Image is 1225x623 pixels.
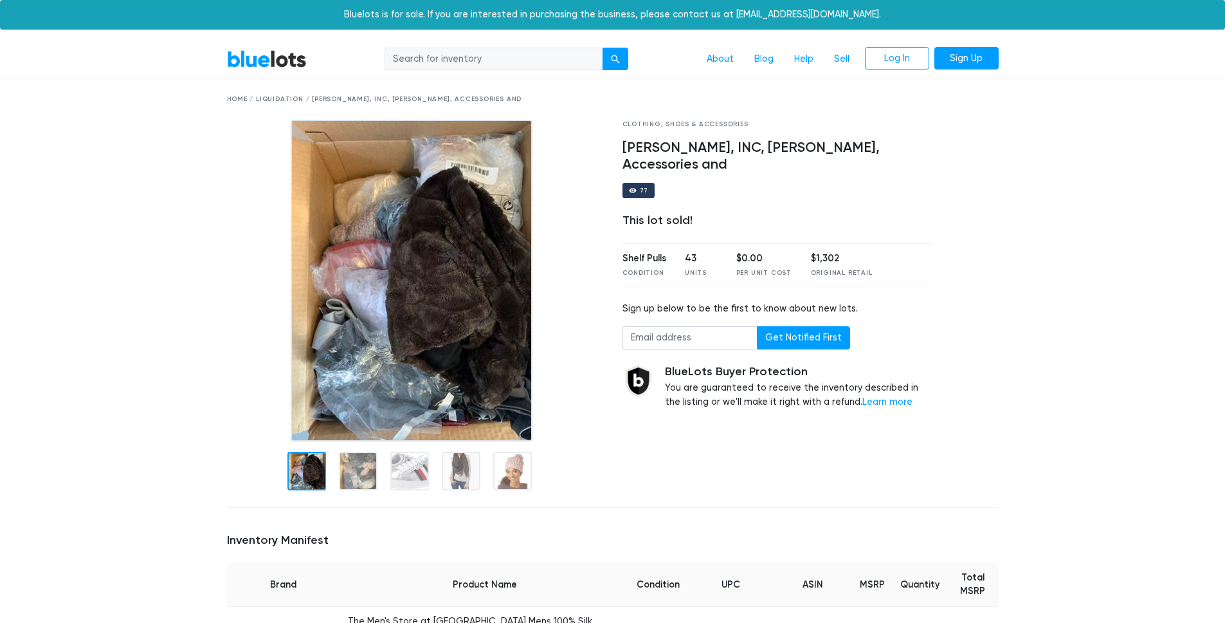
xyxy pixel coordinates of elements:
div: Shelf Pulls [622,252,666,266]
a: BlueLots [227,50,307,68]
a: Sell [824,47,860,71]
a: Help [784,47,824,71]
h5: Inventory Manifest [227,534,999,548]
img: 3fe76357-1d46-469c-ba15-4dec2e263b85-1661207053.jpg [291,120,532,442]
th: Quantity [893,563,947,607]
a: Sign Up [934,47,999,70]
th: Brand [227,563,340,607]
div: $1,302 [811,252,873,266]
div: Units [685,268,717,278]
div: Clothing, Shoes & Accessories [622,120,933,129]
h5: BlueLots Buyer Protection [665,365,933,379]
div: $0.00 [736,252,792,266]
div: Per Unit Cost [736,268,792,278]
th: MSRP [852,563,893,607]
a: About [696,47,744,71]
th: Condition [629,563,687,607]
div: Original Retail [811,268,873,278]
div: Condition [622,268,666,278]
div: 77 [640,187,649,194]
img: buyer_protection_shield-3b65640a83011c7d3ede35a8e5a80bfdfaa6a97447f0071c1475b91a4b0b3d01.png [622,365,655,397]
input: Search for inventory [385,48,603,71]
th: Product Name [340,563,629,607]
div: You are guaranteed to receive the inventory described in the listing or we'll make it right with ... [665,365,933,409]
div: Sign up below to be the first to know about new lots. [622,302,933,316]
a: Learn more [862,396,912,407]
th: ASIN [774,563,852,607]
th: Total MSRP [947,563,998,607]
input: Email address [622,326,758,349]
div: 43 [685,252,717,266]
div: Home / Liquidation / [PERSON_NAME], INC, [PERSON_NAME], Accessories and [227,95,999,104]
th: UPC [687,563,774,607]
a: Blog [744,47,784,71]
div: This lot sold! [622,214,933,228]
h4: [PERSON_NAME], INC, [PERSON_NAME], Accessories and [622,140,933,173]
a: Log In [865,47,929,70]
button: Get Notified First [757,326,850,349]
